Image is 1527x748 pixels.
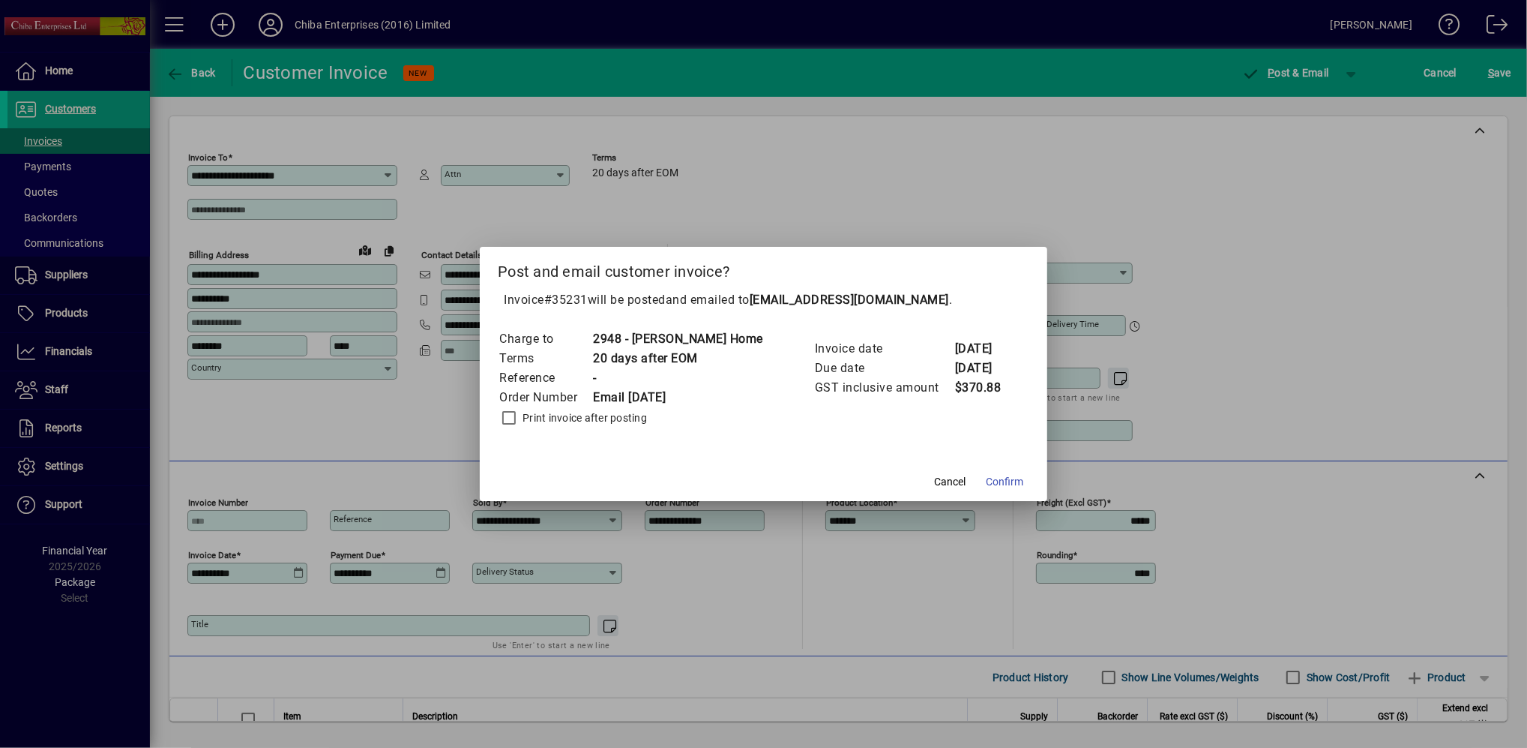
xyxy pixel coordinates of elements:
span: and emailed to [666,293,949,307]
td: Order Number [499,388,592,407]
td: $370.88 [954,378,1014,398]
td: 2948 - [PERSON_NAME] Home [592,329,763,349]
td: [DATE] [954,339,1014,359]
td: Terms [499,349,592,368]
button: Confirm [980,468,1029,495]
td: Charge to [499,329,592,349]
span: Cancel [934,474,966,490]
td: - [592,368,763,388]
span: #35231 [544,293,588,307]
b: [EMAIL_ADDRESS][DOMAIN_NAME] [750,293,949,307]
td: 20 days after EOM [592,349,763,368]
td: GST inclusive amount [814,378,954,398]
h2: Post and email customer invoice? [480,247,1047,290]
button: Cancel [926,468,974,495]
span: Confirm [986,474,1023,490]
td: Email [DATE] [592,388,763,407]
td: Reference [499,368,592,388]
td: Due date [814,359,954,378]
td: Invoice date [814,339,954,359]
label: Print invoice after posting [519,410,647,425]
td: [DATE] [954,359,1014,378]
p: Invoice will be posted . [498,291,1029,309]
